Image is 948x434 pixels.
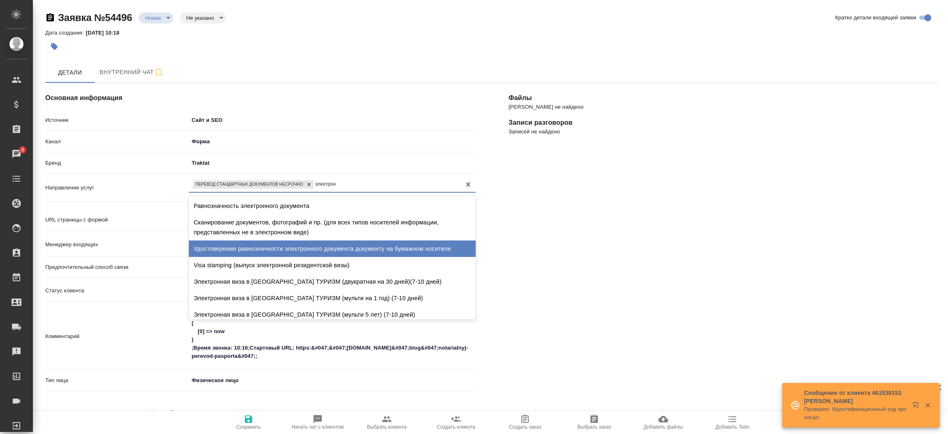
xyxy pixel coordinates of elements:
[629,411,698,434] button: Добавить файлы
[45,409,136,419] h4: Контактные данные заявки
[189,214,476,240] div: Сканирование документов, фотографий и пр. (для всех типов носителей информации, представленных не...
[189,113,476,127] div: Сайт и SEO
[189,240,476,257] div: Удостоверение равнозначности электронного документа документу на бумажном носителе
[509,118,939,128] h4: Записи разговоров
[804,405,907,422] p: Проверил. Идентификационный код прописал.
[352,411,421,434] button: Выбрать клиента
[45,376,189,385] p: Тип лица
[644,424,683,430] span: Добавить файлы
[490,411,560,434] button: Создать заказ
[16,146,29,154] span: 8
[45,159,189,167] p: Бренд
[421,411,490,434] button: Создать клиента
[45,93,476,103] h4: Основная информация
[45,263,189,271] p: Предпочтительный способ связи
[214,411,283,434] button: Сохранить
[45,216,189,224] p: URL страницы с формой
[154,68,164,77] svg: Подписаться
[236,424,261,430] span: Сохранить
[189,198,476,214] div: Равнозначность электронного документа
[45,240,189,249] p: Менеджер входящих
[45,30,86,36] p: Дата создания:
[907,397,927,417] button: Открыть в новой вкладке
[45,37,63,56] button: Добавить тэг
[189,135,476,149] div: Форма
[45,184,189,192] p: Направление услуг
[367,424,407,430] span: Выбрать клиента
[189,308,476,363] textarea: Название формы: Заказ обратного звонка (Шапка);Позвонить: Array ( [0] => now ) ;Время звонка: 10:...
[140,404,160,424] button: Редактировать
[86,30,125,36] p: [DATE] 10:18
[189,273,476,290] div: Электронная виза в [GEOGRAPHIC_DATA] ТУРИЗМ (двукратная на 30 дней)(7-10 дней)
[139,12,173,23] div: Новая
[509,103,939,111] p: [PERSON_NAME] не найдено
[804,389,907,405] p: Сообщение от клиента 461538153 [PERSON_NAME]
[283,411,352,434] button: Начать чат с клиентом
[509,128,939,136] p: Записей не найдено
[45,13,55,23] button: Скопировать ссылку
[577,424,611,430] span: Выбрать заказ
[2,144,31,164] a: 8
[716,424,749,430] span: Добавить Todo
[58,12,132,23] a: Заявка №54496
[835,14,916,22] span: Кратко детали входящей заявки
[189,290,476,306] div: Электронная виза в [GEOGRAPHIC_DATA] ТУРИЗМ (мульти на 1 год) (7-10 дней)
[193,180,304,189] div: Перевод стандартных документов несрочно
[45,116,189,124] p: Источник
[919,401,936,409] button: Закрыть
[189,306,476,323] div: Электронная виза в [GEOGRAPHIC_DATA] ТУРИЗМ (мульти 5 лет) (7-10 дней)
[560,411,629,434] button: Выбрать заказ
[292,424,344,430] span: Начать чат с клиентом
[184,14,216,21] button: Не указано
[189,257,476,273] div: Visa stamping (выпуск электронной резидентской визы)
[437,424,475,430] span: Создать клиента
[100,67,164,77] span: Внутренний чат
[162,404,181,424] button: Удалить
[189,373,380,387] div: Физическое лицо
[698,411,767,434] button: Добавить Todo
[180,12,226,23] div: Новая
[50,68,90,78] span: Детали
[143,14,163,21] button: Новая
[45,287,189,295] p: Статус клиента
[189,156,476,170] div: Traktat
[45,138,189,146] p: Канал
[509,424,541,430] span: Создать заказ
[45,332,189,341] p: Комментарий
[509,93,939,103] h4: Файлы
